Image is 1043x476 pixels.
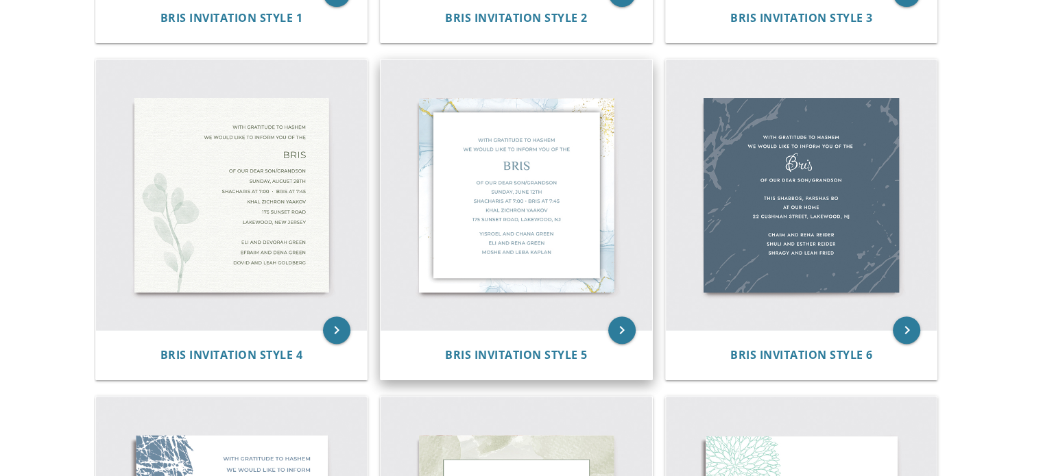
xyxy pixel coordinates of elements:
a: keyboard_arrow_right [323,316,350,344]
span: Bris Invitation Style 1 [160,10,303,25]
span: Bris Invitation Style 2 [445,10,588,25]
a: Bris Invitation Style 6 [730,349,873,362]
a: keyboard_arrow_right [893,316,920,344]
a: Bris Invitation Style 2 [445,12,588,25]
img: Bris Invitation Style 4 [96,60,368,331]
img: Bris Invitation Style 6 [666,60,937,331]
a: Bris Invitation Style 1 [160,12,303,25]
a: Bris Invitation Style 3 [730,12,873,25]
span: Bris Invitation Style 6 [730,347,873,362]
img: Bris Invitation Style 5 [381,60,652,331]
span: Bris Invitation Style 4 [160,347,303,362]
a: Bris Invitation Style 5 [445,349,588,362]
span: Bris Invitation Style 5 [445,347,588,362]
a: keyboard_arrow_right [608,316,636,344]
span: Bris Invitation Style 3 [730,10,873,25]
a: Bris Invitation Style 4 [160,349,303,362]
